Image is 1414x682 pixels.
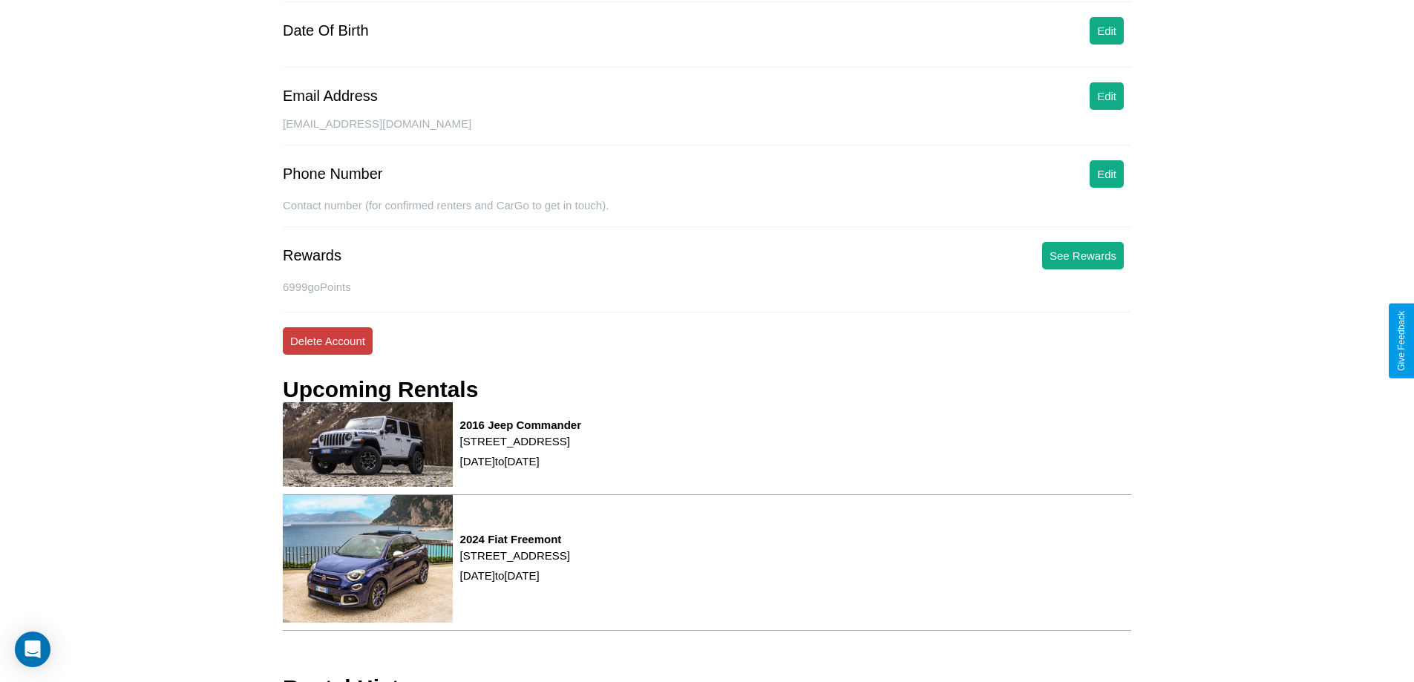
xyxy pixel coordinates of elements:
[460,565,570,586] p: [DATE] to [DATE]
[283,88,378,105] div: Email Address
[283,277,1131,297] p: 6999 goPoints
[283,402,453,487] img: rental
[460,451,581,471] p: [DATE] to [DATE]
[283,22,369,39] div: Date Of Birth
[283,199,1131,227] div: Contact number (for confirmed renters and CarGo to get in touch).
[283,247,341,264] div: Rewards
[1396,311,1407,371] div: Give Feedback
[1090,17,1124,45] button: Edit
[1042,242,1124,269] button: See Rewards
[283,495,453,622] img: rental
[1090,82,1124,110] button: Edit
[460,533,570,545] h3: 2024 Fiat Freemont
[283,327,373,355] button: Delete Account
[283,377,478,402] h3: Upcoming Rentals
[15,632,50,667] div: Open Intercom Messenger
[283,165,383,183] div: Phone Number
[460,431,581,451] p: [STREET_ADDRESS]
[1090,160,1124,188] button: Edit
[460,545,570,565] p: [STREET_ADDRESS]
[460,419,581,431] h3: 2016 Jeep Commander
[283,117,1131,145] div: [EMAIL_ADDRESS][DOMAIN_NAME]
